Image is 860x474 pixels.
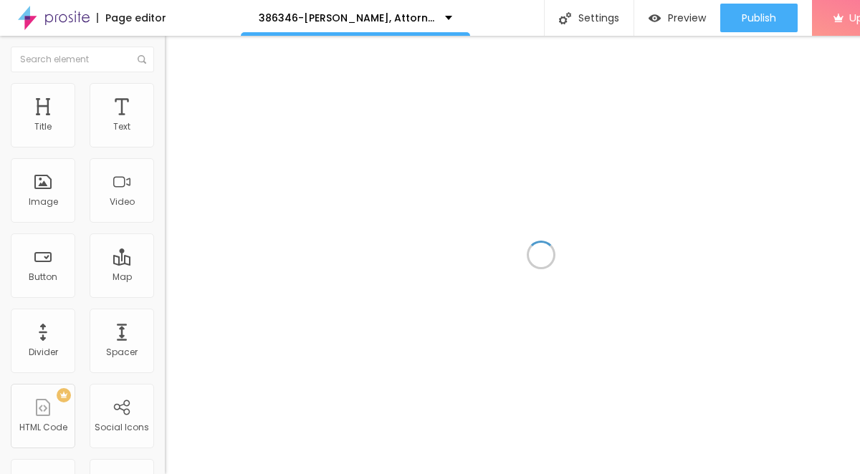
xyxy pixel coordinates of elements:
[11,47,154,72] input: Search element
[634,4,720,32] button: Preview
[559,12,571,24] img: Icone
[29,197,58,207] div: Image
[34,122,52,132] div: Title
[113,122,130,132] div: Text
[29,347,58,357] div: Divider
[19,422,67,432] div: HTML Code
[113,272,132,282] div: Map
[29,272,57,282] div: Button
[97,13,166,23] div: Page editor
[138,55,146,64] img: Icone
[649,12,661,24] img: view-1.svg
[106,347,138,357] div: Spacer
[259,13,434,23] p: 386346-[PERSON_NAME], Attorney at Law, P.A.
[720,4,798,32] button: Publish
[110,197,135,207] div: Video
[668,12,706,24] span: Preview
[742,12,776,24] span: Publish
[95,422,149,432] div: Social Icons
